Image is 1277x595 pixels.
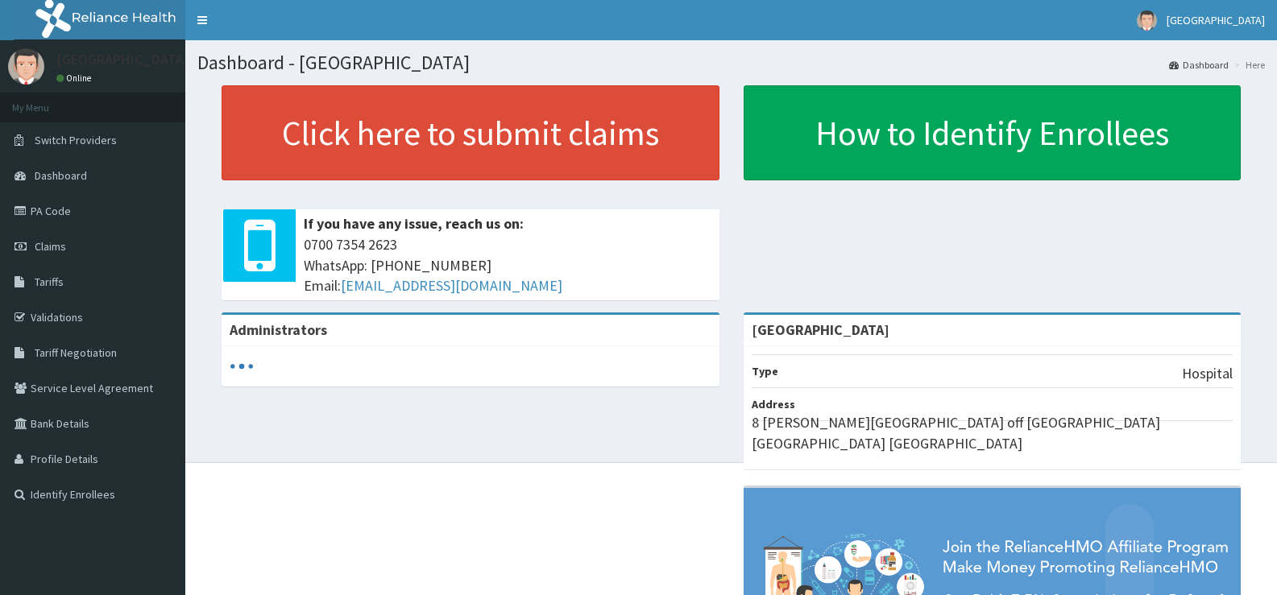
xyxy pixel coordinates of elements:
h1: Dashboard - [GEOGRAPHIC_DATA] [197,52,1265,73]
li: Here [1230,58,1265,72]
b: Address [752,397,795,411]
a: Online [56,72,95,84]
b: Type [752,364,778,378]
span: Claims [35,239,66,254]
a: Click here to submit claims [222,85,719,180]
span: [GEOGRAPHIC_DATA] [1167,13,1265,27]
strong: [GEOGRAPHIC_DATA] [752,320,889,339]
p: [GEOGRAPHIC_DATA] [56,52,189,67]
b: If you have any issue, reach us on: [304,214,524,233]
img: User Image [1137,10,1157,31]
a: Dashboard [1169,58,1229,72]
b: Administrators [230,320,327,339]
p: 8 [PERSON_NAME][GEOGRAPHIC_DATA] off [GEOGRAPHIC_DATA] [GEOGRAPHIC_DATA] [GEOGRAPHIC_DATA] [752,412,1233,453]
a: [EMAIL_ADDRESS][DOMAIN_NAME] [341,276,562,295]
svg: audio-loading [230,354,254,378]
span: Switch Providers [35,133,117,147]
span: Tariffs [35,275,64,289]
p: Hospital [1182,363,1233,384]
span: Dashboard [35,168,87,183]
img: User Image [8,48,44,85]
span: Tariff Negotiation [35,345,117,360]
a: How to Identify Enrollees [744,85,1242,180]
span: 0700 7354 2623 WhatsApp: [PHONE_NUMBER] Email: [304,234,711,296]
